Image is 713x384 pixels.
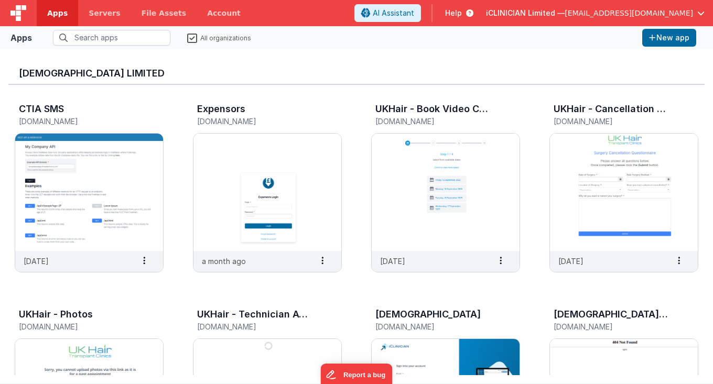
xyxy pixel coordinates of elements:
h5: [DOMAIN_NAME] [554,117,672,125]
h3: Expensors [197,104,245,114]
span: Servers [89,8,120,18]
h5: [DOMAIN_NAME] [197,117,316,125]
h3: UKHair - Technician Availability [197,309,312,320]
span: AI Assistant [373,8,414,18]
input: Search apps [53,30,170,46]
h3: UKHair - Cancellation Request [554,104,669,114]
p: [DATE] [558,256,584,267]
button: New app [642,29,696,47]
span: Apps [47,8,68,18]
span: Help [445,8,462,18]
h3: [DEMOGRAPHIC_DATA] [375,309,481,320]
h5: [DOMAIN_NAME] [375,117,494,125]
p: a month ago [202,256,246,267]
button: AI Assistant [354,4,421,22]
p: [DATE] [380,256,405,267]
h3: [DEMOGRAPHIC_DATA] - Online Bookings [554,309,669,320]
h5: [DOMAIN_NAME] [19,117,137,125]
h5: [DOMAIN_NAME] [19,323,137,331]
span: File Assets [142,8,187,18]
h5: [DOMAIN_NAME] [197,323,316,331]
span: iCLINICIAN Limited — [486,8,565,18]
h3: [DEMOGRAPHIC_DATA] Limited [19,68,694,79]
h3: CTIA SMS [19,104,64,114]
h3: UKHair - Book Video Consultation [375,104,491,114]
div: Apps [10,31,32,44]
h5: [DOMAIN_NAME] [554,323,672,331]
p: [DATE] [24,256,49,267]
h3: UKHair - Photos [19,309,93,320]
span: [EMAIL_ADDRESS][DOMAIN_NAME] [565,8,693,18]
button: iCLINICIAN Limited — [EMAIL_ADDRESS][DOMAIN_NAME] [486,8,705,18]
h5: [DOMAIN_NAME] [375,323,494,331]
label: All organizations [187,32,251,42]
